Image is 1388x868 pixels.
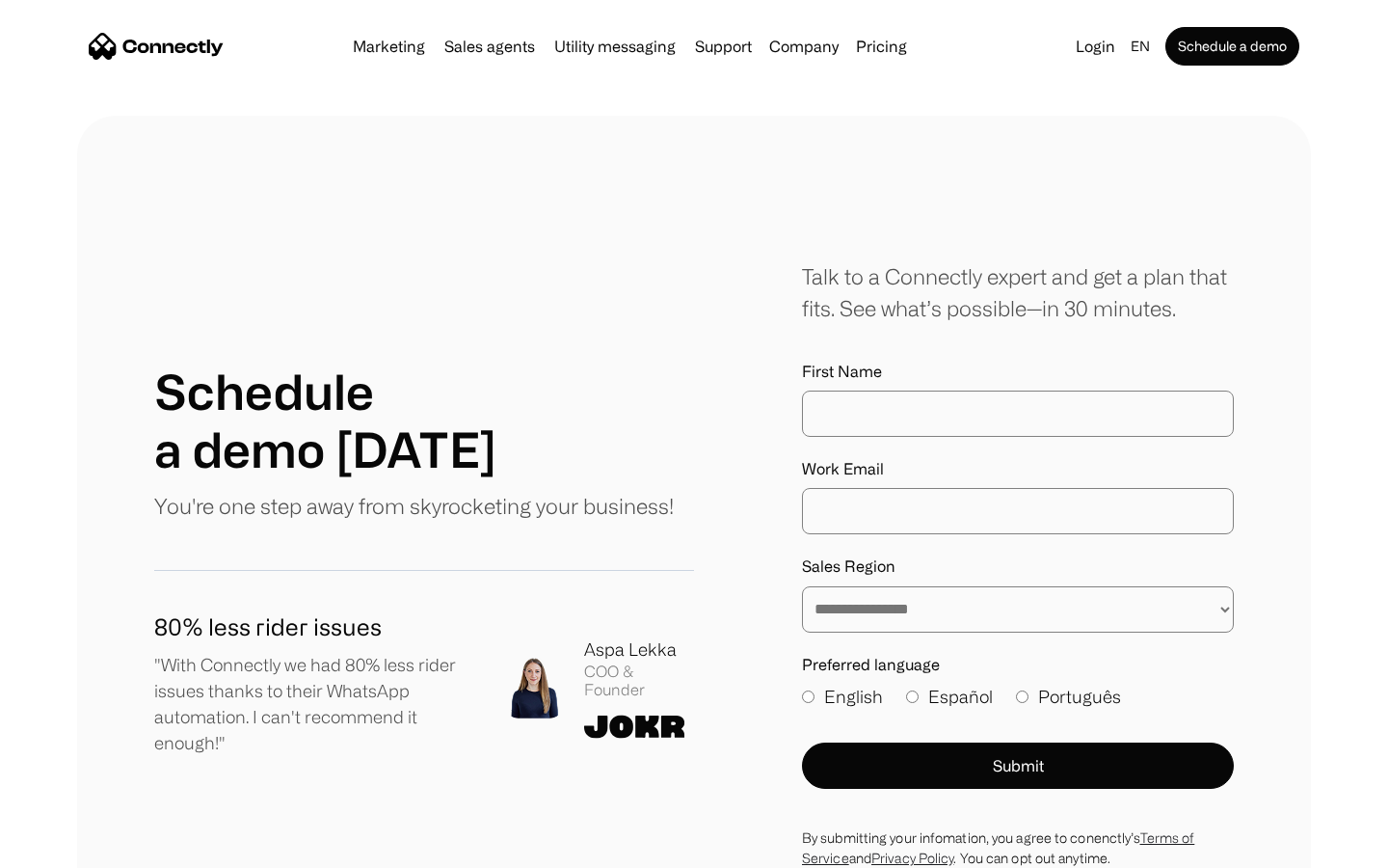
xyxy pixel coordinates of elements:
a: Privacy Policy [871,851,953,865]
a: Pricing [848,39,915,54]
div: Aspa Lekka [584,637,694,663]
a: Utility messaging [547,39,683,54]
a: Marketing [345,39,433,54]
div: en [1123,33,1161,60]
label: Preferred language [802,656,1234,674]
label: Work Email [802,460,1234,478]
p: You're one step away from skyrocketing your business! [154,490,674,522]
input: English [802,691,814,703]
p: "With Connectly we had 80% less rider issues thanks to their WhatsApp automation. I can't recomme... [154,652,472,756]
label: Português [1016,684,1121,710]
h1: Schedule a demo [DATE] [154,363,496,478]
div: Company [763,33,844,60]
aside: Language selected: English [19,832,116,861]
a: Sales agents [437,39,543,54]
input: Español [906,691,919,703]
ul: Language list [39,834,116,861]
a: Terms of Service [802,830,1194,865]
label: First Name [802,363,1234,381]
button: Submit [802,743,1234,789]
h1: 80% less rider issues [154,610,472,644]
label: Sales Region [802,557,1234,576]
div: By submitting your infomation, you agree to conenctly’s and . You can opt out anytime. [802,827,1234,868]
label: Español [906,684,993,710]
label: English [802,684,883,710]
div: COO & Founder [584,663,694,699]
input: Português [1016,691,1028,703]
a: Login [1068,33,1123,60]
a: Support [687,39,760,54]
a: home [89,32,224,61]
div: Company [769,33,839,60]
a: Schedule a demo [1165,27,1299,66]
div: Talk to a Connectly expert and get a plan that fits. See what’s possible—in 30 minutes. [802,260,1234,324]
div: en [1131,33,1150,60]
